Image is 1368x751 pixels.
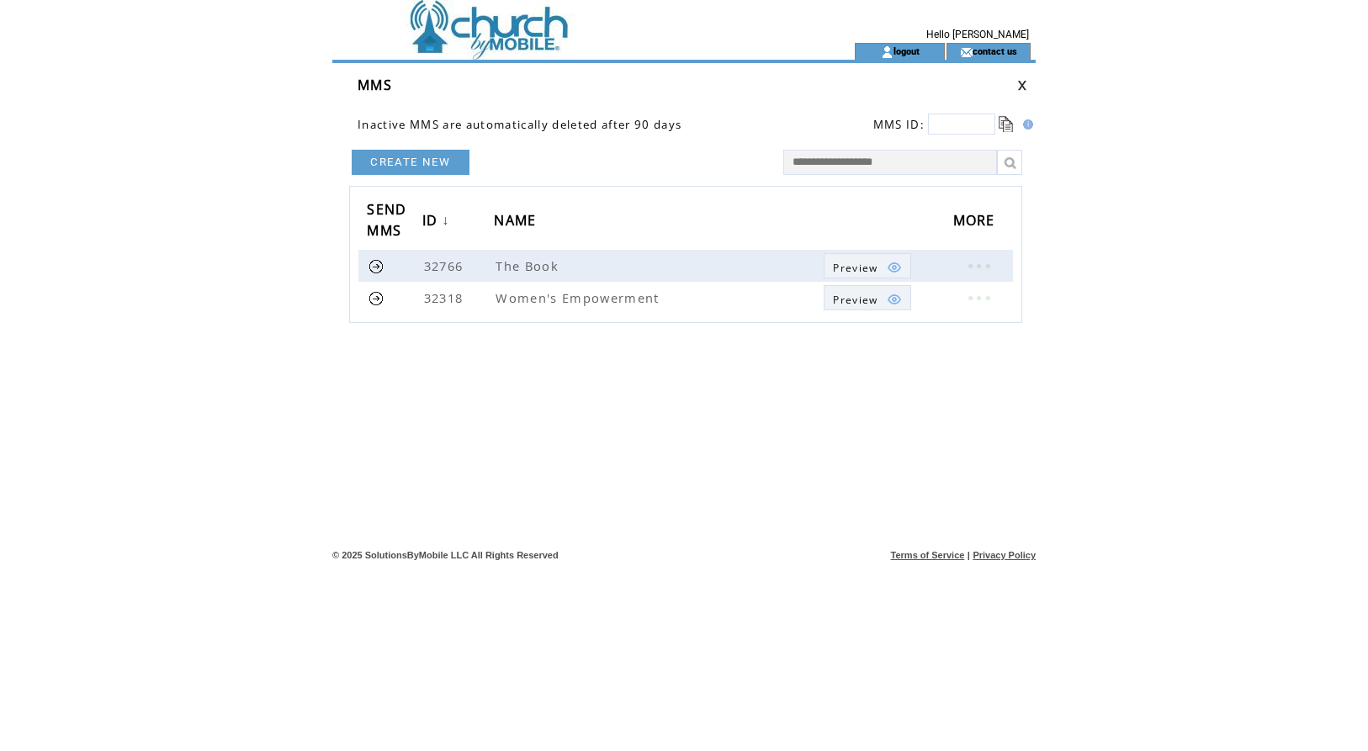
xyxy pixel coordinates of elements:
a: Preview [824,285,910,310]
img: eye.png [887,292,902,307]
span: NAME [494,207,540,238]
a: ID↓ [422,206,454,237]
span: 32318 [424,289,468,306]
a: contact us [973,45,1017,56]
a: Terms of Service [891,550,965,560]
span: © 2025 SolutionsByMobile LLC All Rights Reserved [332,550,559,560]
span: Inactive MMS are automatically deleted after 90 days [358,117,681,132]
a: CREATE NEW [352,150,469,175]
span: MMS ID: [873,117,925,132]
span: ID [422,207,443,238]
a: Privacy Policy [973,550,1036,560]
span: 32766 [424,257,468,274]
img: help.gif [1018,119,1033,130]
a: Preview [824,253,910,278]
span: MORE [953,207,999,238]
img: eye.png [887,260,902,275]
span: The Book [496,257,563,274]
a: logout [893,45,920,56]
span: SEND MMS [367,196,406,248]
span: Show MMS preview [833,261,878,275]
img: contact_us_icon.gif [960,45,973,59]
img: account_icon.gif [881,45,893,59]
span: Women's Empowerment [496,289,663,306]
span: Hello [PERSON_NAME] [926,29,1029,40]
span: | [968,550,970,560]
a: NAME [494,206,544,237]
span: Show MMS preview [833,293,878,307]
span: MMS [358,76,392,94]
